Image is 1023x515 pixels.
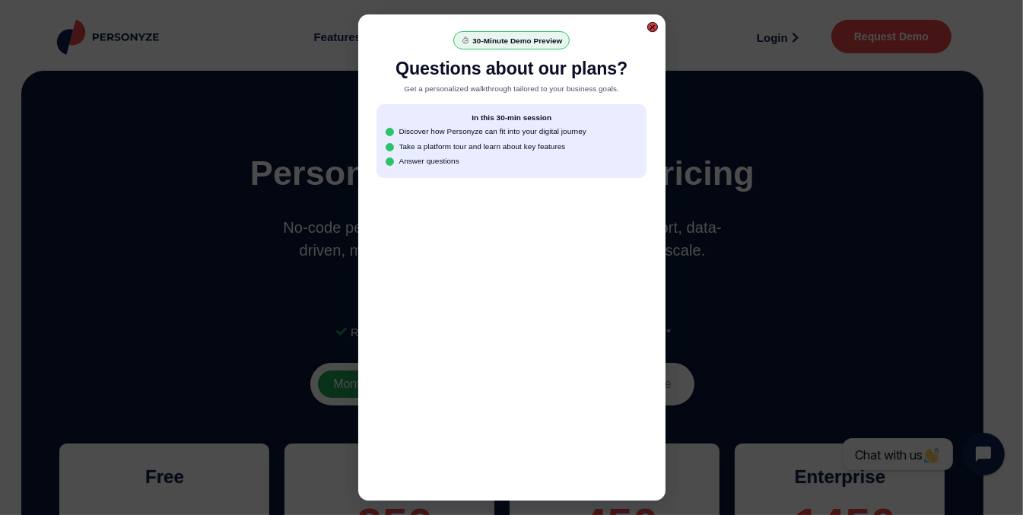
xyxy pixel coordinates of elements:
img: ⏱ [462,37,469,44]
div: Questions about our plans? [376,59,647,79]
div: Close [647,22,657,32]
div: Discover how Personyze can fit into your digital journey [399,127,586,135]
div: Get a personalized walkthrough tailored to your business goals. [376,83,647,95]
div: Answer questions [399,157,459,165]
iframe: Select a Date & Time - Calendly [376,195,647,489]
div: Take a platform tour and learn about key features [399,142,566,151]
div: In this 30-min session [386,113,637,122]
div: 30-Minute Demo Preview [472,37,562,45]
